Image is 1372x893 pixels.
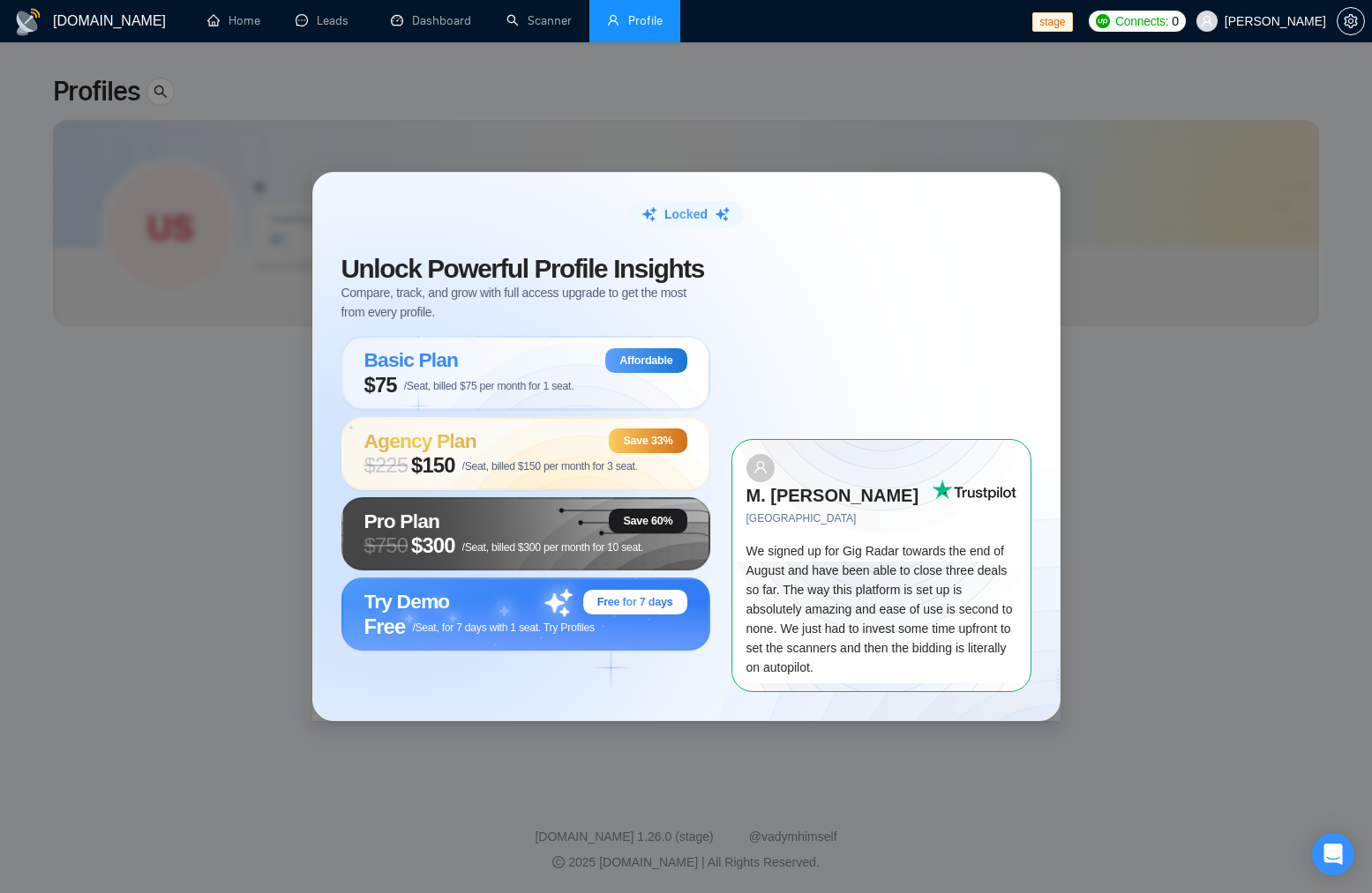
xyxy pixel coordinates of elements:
[746,510,932,527] span: [GEOGRAPHIC_DATA]
[412,621,594,634] span: /Seat, for 7 days with 1 seat. Try Profiles
[391,13,471,28] a: dashboardDashboard
[1115,11,1168,31] span: Connects:
[14,8,42,36] img: logo
[341,283,710,322] span: Compare, track, and grow with full access upgrade to get the most from every profile.
[1096,14,1110,28] img: upwork-logo.png
[1201,15,1213,27] span: user
[932,480,1016,501] img: Trust Pilot
[296,13,356,28] a: messageLeads
[1032,12,1072,32] span: stage
[364,348,459,371] span: Basic Plan
[364,533,409,558] span: $ 750
[341,254,704,283] span: Unlock Insights
[364,590,450,613] span: Try Demo
[1337,14,1365,28] a: setting
[619,353,672,368] span: Affordable
[462,460,638,473] span: /Seat, billed $150 per month for 3 seat.
[364,373,397,398] span: $75
[411,533,455,558] span: $300
[364,429,476,452] span: Agency Plan
[628,13,663,28] span: Profile
[364,510,440,532] span: Pro Plan
[607,14,619,26] span: user
[411,453,455,478] span: $150
[364,614,406,639] span: Free
[1337,7,1365,35] button: setting
[746,486,919,505] strong: M. [PERSON_NAME]
[597,595,673,609] span: Free for 7 days
[753,460,768,474] span: user
[1172,11,1179,31] span: 0
[623,514,672,528] span: Save 60%
[1338,14,1364,28] span: setting
[715,206,731,222] img: sparkle
[364,453,409,478] span: $ 225
[641,206,657,222] img: sparkle
[623,434,672,448] span: Save 33%
[404,380,574,392] span: /Seat, billed $75 per month for 1 seat.
[664,205,708,224] span: Locked
[462,541,644,554] span: /Seat, billed $300 per month for 10 seat.
[427,254,607,283] span: Powerful Profile
[746,544,1013,674] span: We signed up for Gig Radar towards the end of August and have been able to close three deals so f...
[207,13,260,28] a: homeHome
[1312,833,1354,875] div: Open Intercom Messenger
[506,13,572,28] a: searchScanner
